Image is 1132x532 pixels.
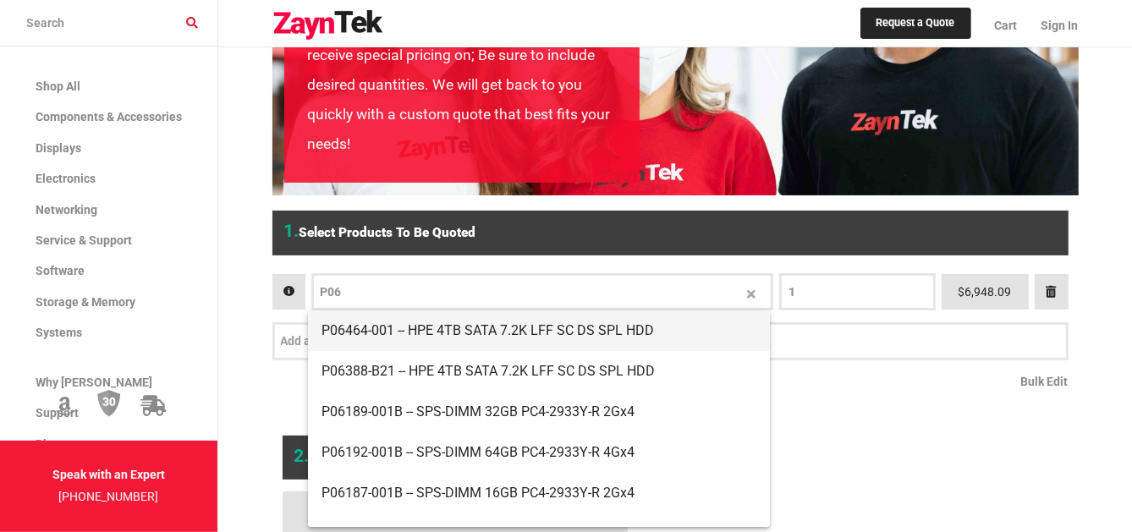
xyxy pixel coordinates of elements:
[294,445,310,466] span: 2.
[36,264,85,277] span: Software
[1021,372,1069,391] a: Bulk Edit
[983,4,1030,47] a: Cart
[36,203,97,217] span: Networking
[321,473,756,513] span: P06187-001B -- SPS-DIMM 16GB PC4-2933Y-R 2Gx4
[59,490,159,503] a: [PHONE_NUMBER]
[942,274,1029,310] div: $6,948.09
[36,172,96,185] span: Electronics
[36,233,132,247] span: Service & Support
[294,442,616,471] h6: Provide Some Info About you & Submit Request
[281,331,1060,353] input: Add a Product
[36,141,81,155] span: Displays
[995,19,1018,32] span: Cart
[97,389,121,418] img: 30 Day Return Policy
[1030,4,1079,47] a: Sign In
[321,351,756,392] span: P06388-B21 -- HPE 4TB SATA 7.2K LFF SC DS SPL HDD
[36,110,182,123] span: Components & Accessories
[36,80,80,93] span: Shop All
[284,220,299,241] span: 1.
[52,468,165,481] strong: Speak with an Expert
[321,392,756,432] span: P06189-001B -- SPS-DIMM 32GB PC4-2933Y-R 2Gx4
[860,8,971,40] a: Request a Quote
[272,10,384,41] img: logo
[284,217,1057,246] h6: Select Products to be Quoted
[308,11,616,159] p: Provide a list of components you would like to receive special pricing on; Be sure to include des...
[320,282,765,304] input: P06037-B21 -- HPE 128GB 4Rx4 PC4-3200AA-L Smart Kit
[321,310,756,351] span: P06464-001 -- HPE 4TB SATA 7.2K LFF SC DS SPL HDD
[779,273,936,311] input: QTY
[36,295,135,309] span: Storage & Memory
[321,432,756,473] span: P06192-001B -- SPS-DIMM 64GB PC4-2933Y-R 4Gx4
[36,326,82,339] span: Systems
[311,274,773,310] product-selector: P06037-B21 -- HPE 128GB 4Rx4 PC4-3200AA-L Smart Kit
[36,376,152,389] span: Why [PERSON_NAME]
